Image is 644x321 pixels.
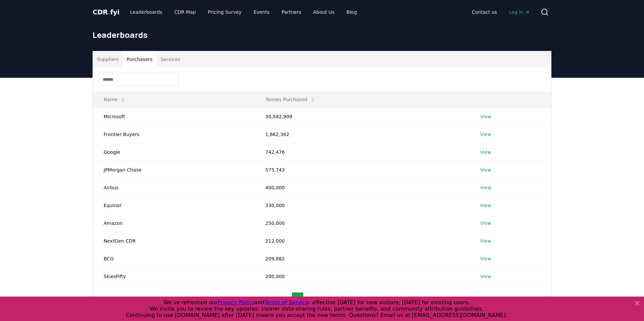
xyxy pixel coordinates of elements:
[480,202,491,209] a: View
[504,6,535,18] a: Log in
[480,184,491,191] a: View
[93,232,255,250] td: NextGen CDR
[480,131,491,138] a: View
[123,51,157,67] button: Purchasers
[108,8,110,16] span: .
[255,214,469,232] td: 250,000
[480,238,491,244] a: View
[467,6,535,18] nav: Main
[318,292,330,306] button: 3
[292,292,304,306] button: 1
[93,108,255,125] td: Microsoft
[93,8,119,16] span: CDR fyi
[341,6,362,18] a: Blog
[480,273,491,280] a: View
[480,167,491,173] a: View
[93,51,123,67] button: Suppliers
[125,6,168,18] a: Leaderboards
[480,220,491,227] a: View
[169,6,201,18] a: CDR Map
[255,179,469,196] td: 400,000
[93,179,255,196] td: Airbus
[255,267,469,285] td: 200,000
[308,6,340,18] a: About Us
[93,125,255,143] td: Frontier Buyers
[255,196,469,214] td: 330,000
[125,6,362,18] nav: Main
[93,161,255,179] td: JPMorgan Chase
[93,250,255,267] td: BCG
[157,51,184,67] button: Services
[255,232,469,250] td: 212,000
[93,143,255,161] td: Google
[255,161,469,179] td: 575,743
[93,196,255,214] td: Equinor
[255,250,469,267] td: 209,882
[98,93,131,106] button: Name
[93,267,255,285] td: SkiesFifty
[480,149,491,155] a: View
[467,6,502,18] a: Contact us
[480,255,491,262] a: View
[480,113,491,120] a: View
[305,292,317,306] button: 2
[255,143,469,161] td: 742,476
[203,6,247,18] a: Pricing Survey
[276,6,307,18] a: Partners
[93,214,255,232] td: Amazon
[354,292,365,306] button: next page
[255,108,469,125] td: 30,582,909
[93,29,551,40] h1: Leaderboards
[260,93,321,106] button: Tonnes Purchased
[255,125,469,143] td: 1,662,362
[93,7,119,17] a: CDR.fyi
[331,295,336,303] li: ...
[248,6,275,18] a: Events
[337,292,352,306] button: 51
[509,9,530,15] span: Log in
